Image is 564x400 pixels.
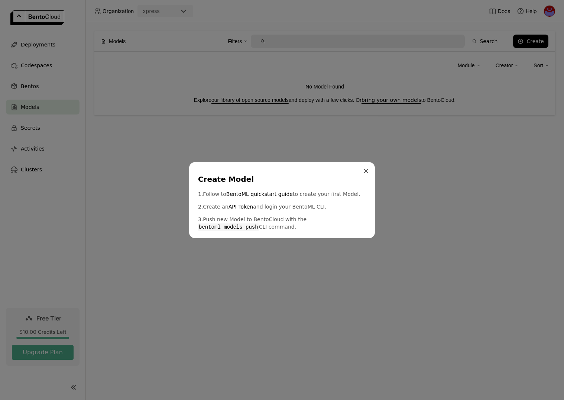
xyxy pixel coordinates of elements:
[362,167,370,175] button: Close
[198,223,259,231] code: bentoml models push
[228,203,253,210] a: API Token
[198,203,366,210] p: 2. Create an and login your BentoML CLI.
[226,190,293,198] a: BentoML quickstart guide
[198,216,366,231] p: 3. Push new Model to BentoCloud with the CLI command.
[189,162,375,238] div: dialog
[198,190,366,198] p: 1. Follow to to create your first Model.
[198,174,363,184] div: Create Model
